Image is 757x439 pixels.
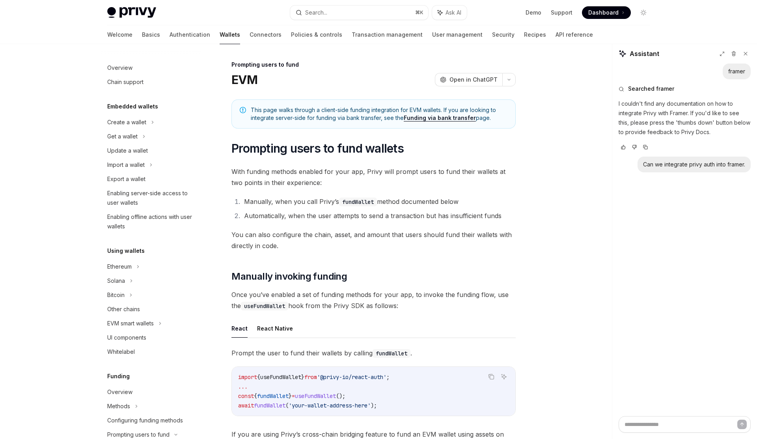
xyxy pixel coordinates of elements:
span: { [257,374,260,381]
a: Dashboard [582,6,631,19]
a: Basics [142,25,160,44]
a: Enabling offline actions with user wallets [101,210,202,234]
a: Support [551,9,572,17]
button: Ask AI [432,6,467,20]
a: User management [432,25,483,44]
span: Manually invoking funding [231,270,347,283]
span: const [238,392,254,400]
button: Ask AI [499,372,509,382]
span: { [254,392,257,400]
div: Import a wallet [107,160,145,170]
span: ; [386,374,390,381]
div: Configuring funding methods [107,416,183,425]
div: Can we integrate privy auth into framer. [643,161,745,168]
a: Update a wallet [101,144,202,158]
span: Prompting users to fund wallets [231,141,404,155]
div: Update a wallet [107,146,148,155]
img: light logo [107,7,156,18]
div: Search... [305,8,327,17]
a: Policies & controls [291,25,342,44]
span: useFundWallet [260,374,301,381]
span: With funding methods enabled for your app, Privy will prompt users to fund their wallets at two p... [231,166,516,188]
a: UI components [101,331,202,345]
a: Wallets [220,25,240,44]
div: framer [728,67,745,75]
span: useFundWallet [295,392,336,400]
a: Configuring funding methods [101,413,202,428]
span: Once you’ve enabled a set of funding methods for your app, to invoke the funding flow, use the ho... [231,289,516,311]
a: Welcome [107,25,132,44]
a: Funding via bank transfer [404,114,476,121]
a: API reference [556,25,593,44]
a: Overview [101,61,202,75]
span: 'your-wallet-address-here' [289,402,371,409]
div: Solana [107,276,125,286]
div: Methods [107,402,130,411]
span: = [292,392,295,400]
a: Whitelabel [101,345,202,359]
div: UI components [107,333,146,342]
div: Ethereum [107,262,132,271]
svg: Note [240,107,246,113]
code: fundWallet [373,349,410,358]
span: Dashboard [588,9,619,17]
div: Create a wallet [107,118,146,127]
button: Toggle dark mode [637,6,650,19]
span: ... [238,383,248,390]
span: fundWallet [257,392,289,400]
div: Enabling server-side access to user wallets [107,189,197,207]
span: (); [336,392,345,400]
a: Other chains [101,302,202,316]
span: import [238,374,257,381]
button: Send message [737,420,747,429]
button: Open in ChatGPT [435,73,502,86]
span: Ask AI [446,9,461,17]
code: useFundWallet [241,302,288,310]
button: Searched framer [619,85,751,93]
a: Chain support [101,75,202,89]
span: } [301,374,304,381]
a: Recipes [524,25,546,44]
div: Prompting users to fund [231,61,516,69]
span: await [238,402,254,409]
div: Get a wallet [107,132,138,141]
span: fundWallet [254,402,285,409]
li: Automatically, when the user attempts to send a transaction but has insufficient funds [242,210,516,221]
span: ⌘ K [415,9,423,16]
span: Prompt the user to fund their wallets by calling . [231,347,516,359]
button: React Native [257,319,293,338]
a: Overview [101,385,202,399]
div: Whitelabel [107,347,135,357]
a: Transaction management [352,25,423,44]
a: Demo [526,9,541,17]
a: Connectors [250,25,282,44]
a: Security [492,25,515,44]
div: Overview [107,63,132,73]
a: Authentication [170,25,210,44]
button: Copy the contents from the code block [486,372,496,382]
span: from [304,374,317,381]
h1: EVM [231,73,257,87]
span: This page walks through a client-side funding integration for EVM wallets. If you are looking to ... [251,106,507,122]
p: I couldn't find any documentation on how to integrate Privy with Framer. If you'd like to see thi... [619,99,751,137]
a: Enabling server-side access to user wallets [101,186,202,210]
h5: Embedded wallets [107,102,158,111]
span: } [289,392,292,400]
h5: Funding [107,372,130,381]
code: fundWallet [339,198,377,206]
div: Export a wallet [107,174,145,184]
span: ); [371,402,377,409]
span: ( [285,402,289,409]
span: Open in ChatGPT [449,76,498,84]
button: React [231,319,248,338]
div: Overview [107,387,132,397]
span: You can also configure the chain, asset, and amount that users should fund their wallets with dir... [231,229,516,251]
button: Search...⌘K [290,6,428,20]
div: Chain support [107,77,144,87]
li: Manually, when you call Privy’s method documented below [242,196,516,207]
div: EVM smart wallets [107,319,154,328]
h5: Using wallets [107,246,145,256]
div: Other chains [107,304,140,314]
span: Searched framer [628,85,674,93]
a: Export a wallet [101,172,202,186]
